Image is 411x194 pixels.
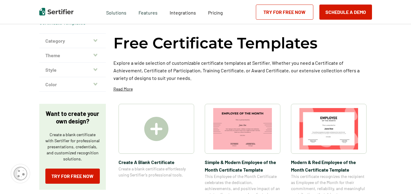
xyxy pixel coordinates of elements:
h1: Free Certificate Templates [113,33,318,53]
button: Category [39,34,106,48]
img: Create A Blank Certificate [144,117,168,141]
iframe: Chat Widget [381,165,411,194]
img: Cookie Popup Icon [14,167,27,180]
img: Modern & Red Employee of the Month Certificate Template [299,108,358,150]
span: Features [139,8,158,16]
span: Integrations [170,10,196,15]
span: Create A Blank Certificate [119,158,194,166]
img: Sertifier | Digital Credentialing Platform [39,8,73,15]
p: Want to create your own design? [45,110,100,125]
a: Try for Free Now [256,5,313,20]
p: Create a blank certificate with Sertifier for professional presentations, credentials, and custom... [45,132,100,162]
button: Color [39,77,106,92]
a: Pricing [208,8,223,16]
p: Explore a wide selection of customizable certificate templates at Sertifier. Whether you need a C... [113,59,372,82]
span: Pricing [208,10,223,15]
button: Theme [39,48,106,63]
img: Simple & Modern Employee of the Month Certificate Template [213,108,272,150]
span: Modern & Red Employee of the Month Certificate Template [291,158,367,173]
span: Create a blank certificate effortlessly using Sertifier’s professional tools. [119,166,194,178]
span: Solutions [106,8,126,16]
a: Try for Free Now [45,169,100,184]
a: Integrations [170,8,196,16]
button: Schedule a Demo [319,5,372,20]
button: Style [39,63,106,77]
span: Simple & Modern Employee of the Month Certificate Template [205,158,280,173]
p: Read More [113,86,133,92]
